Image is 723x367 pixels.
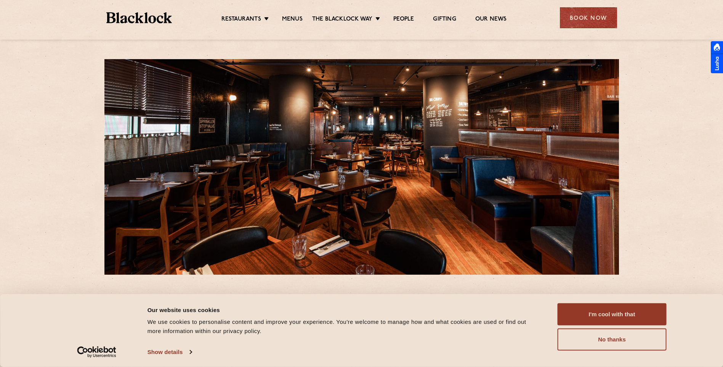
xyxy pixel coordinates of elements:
[475,16,507,24] a: Our News
[282,16,303,24] a: Menus
[221,16,261,24] a: Restaurants
[393,16,414,24] a: People
[147,317,540,336] div: We use cookies to personalise content and improve your experience. You're welcome to manage how a...
[147,346,192,358] a: Show details
[560,7,617,28] div: Book Now
[558,328,667,351] button: No thanks
[63,346,130,358] a: Usercentrics Cookiebot - opens in a new window
[147,305,540,314] div: Our website uses cookies
[106,12,172,23] img: BL_Textured_Logo-footer-cropped.svg
[558,303,667,325] button: I'm cool with that
[433,16,456,24] a: Gifting
[312,16,372,24] a: The Blacklock Way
